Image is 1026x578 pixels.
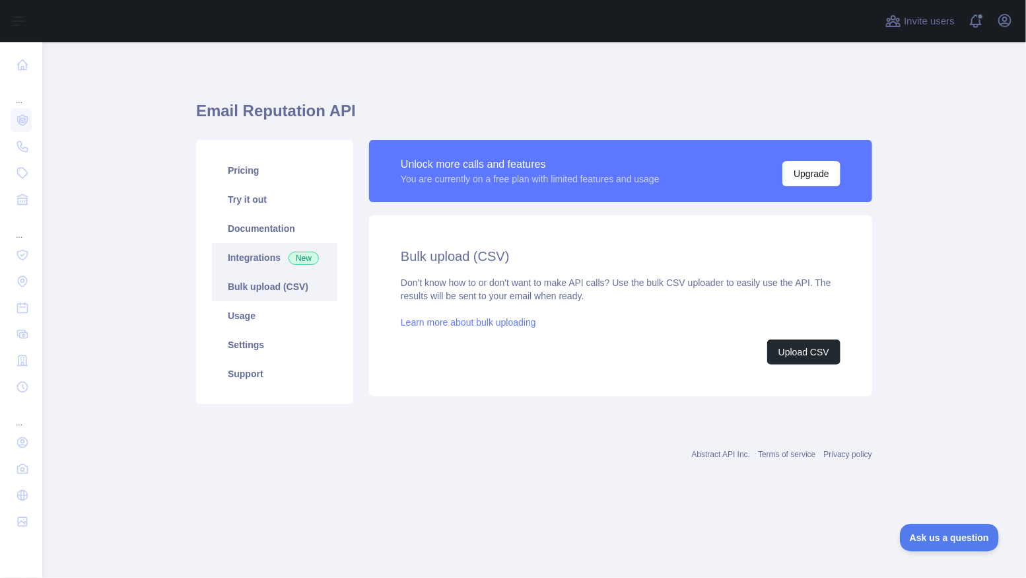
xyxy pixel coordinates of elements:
[401,276,840,365] div: Don't know how to or don't want to make API calls? Use the bulk CSV uploader to easily use the AP...
[212,359,337,388] a: Support
[196,100,872,132] h1: Email Reputation API
[11,214,32,240] div: ...
[289,252,319,265] span: New
[900,524,1000,552] iframe: Toggle Customer Support
[401,317,536,328] a: Learn more about bulk uploading
[11,402,32,428] div: ...
[212,272,337,301] a: Bulk upload (CSV)
[212,330,337,359] a: Settings
[11,79,32,106] div: ...
[401,247,840,266] h2: Bulk upload (CSV)
[904,14,955,29] span: Invite users
[212,301,337,330] a: Usage
[883,11,957,32] button: Invite users
[212,243,337,272] a: Integrations New
[782,161,840,186] button: Upgrade
[767,340,840,365] button: Upload CSV
[401,157,660,172] div: Unlock more calls and features
[212,185,337,214] a: Try it out
[212,214,337,243] a: Documentation
[758,450,815,459] a: Terms of service
[824,450,872,459] a: Privacy policy
[401,172,660,186] div: You are currently on a free plan with limited features and usage
[692,450,751,459] a: Abstract API Inc.
[212,156,337,185] a: Pricing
